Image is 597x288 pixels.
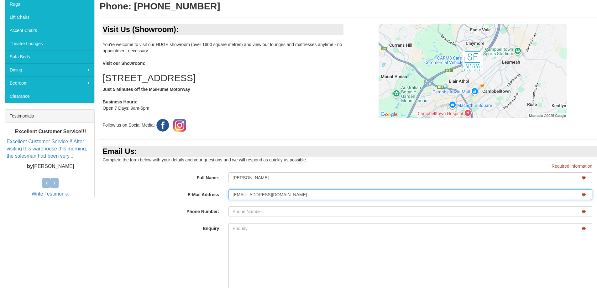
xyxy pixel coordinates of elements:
div: Visit Us (Showroom): [102,24,343,35]
a: Write Testimonial [32,191,70,196]
a: Click to activate map [353,24,592,118]
b: Visit our Showroom: Just 5 Minutes off the M5/Hume Motorway [102,61,343,92]
p: [PERSON_NAME] [7,163,94,170]
img: Click to activate map [379,24,567,118]
img: Facebook [155,118,170,133]
a: Clearance [5,90,94,103]
div: You're welcome to visit our HUGE showroom (over 1600 square metres) and view our lounges and matt... [99,24,348,133]
p: Required information [104,163,592,169]
a: Excellent Customer Service!!! After visiting this warehouse this morning, the salesman had been v... [7,139,87,159]
label: Phone Number: [99,206,224,215]
b: Business Hours: [102,99,137,104]
label: Enquiry [99,223,224,232]
img: Instagram [172,118,187,133]
a: Bedroom [5,76,94,90]
div: Email Us: [102,146,597,157]
a: Lift Chairs [5,11,94,24]
a: Theatre Lounges [5,37,94,50]
input: Full Name: [228,172,592,183]
a: Dining [5,63,94,76]
input: E-Mail Address [228,189,592,200]
label: E-Mail Address [99,189,224,198]
b: by [27,164,33,169]
div: Complete the form below with your details and your questions and we will respond as quickly as po... [99,146,597,163]
h2: [STREET_ADDRESS] [102,73,343,83]
b: Phone: [PHONE_NUMBER] [99,1,220,11]
div: Testimonials [5,110,94,123]
label: Full Name: [99,172,224,181]
b: Excellent Customer Service!!! [15,129,86,134]
input: Phone Number: [228,206,592,217]
a: Accent Chairs [5,24,94,37]
a: Sofa Beds [5,50,94,63]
